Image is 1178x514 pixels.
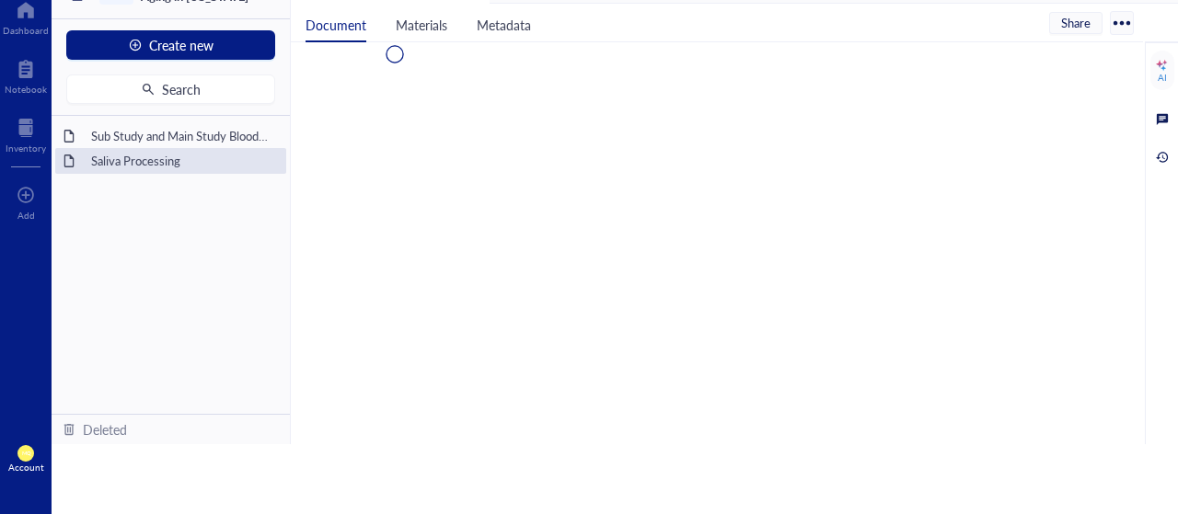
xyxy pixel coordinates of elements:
span: Share [1061,15,1091,31]
button: Create new [66,30,275,60]
div: Inventory [6,143,46,154]
div: Sub Study and Main Study Blood Processing [83,123,279,149]
span: Metadata [477,16,531,34]
span: Create new [149,38,214,52]
button: Search [66,74,275,104]
button: Share [1049,12,1103,34]
div: Deleted [83,419,127,440]
div: Notebook [5,84,47,95]
span: Document [306,16,366,34]
span: Materials [396,16,447,34]
div: Saliva Processing [83,148,279,174]
a: Inventory [6,113,46,154]
span: Search [162,82,201,97]
div: Account [8,462,44,473]
div: Add [17,210,35,221]
a: Notebook [5,54,47,95]
span: MQ [21,450,30,456]
div: AI [1158,72,1167,83]
div: Dashboard [3,25,49,36]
